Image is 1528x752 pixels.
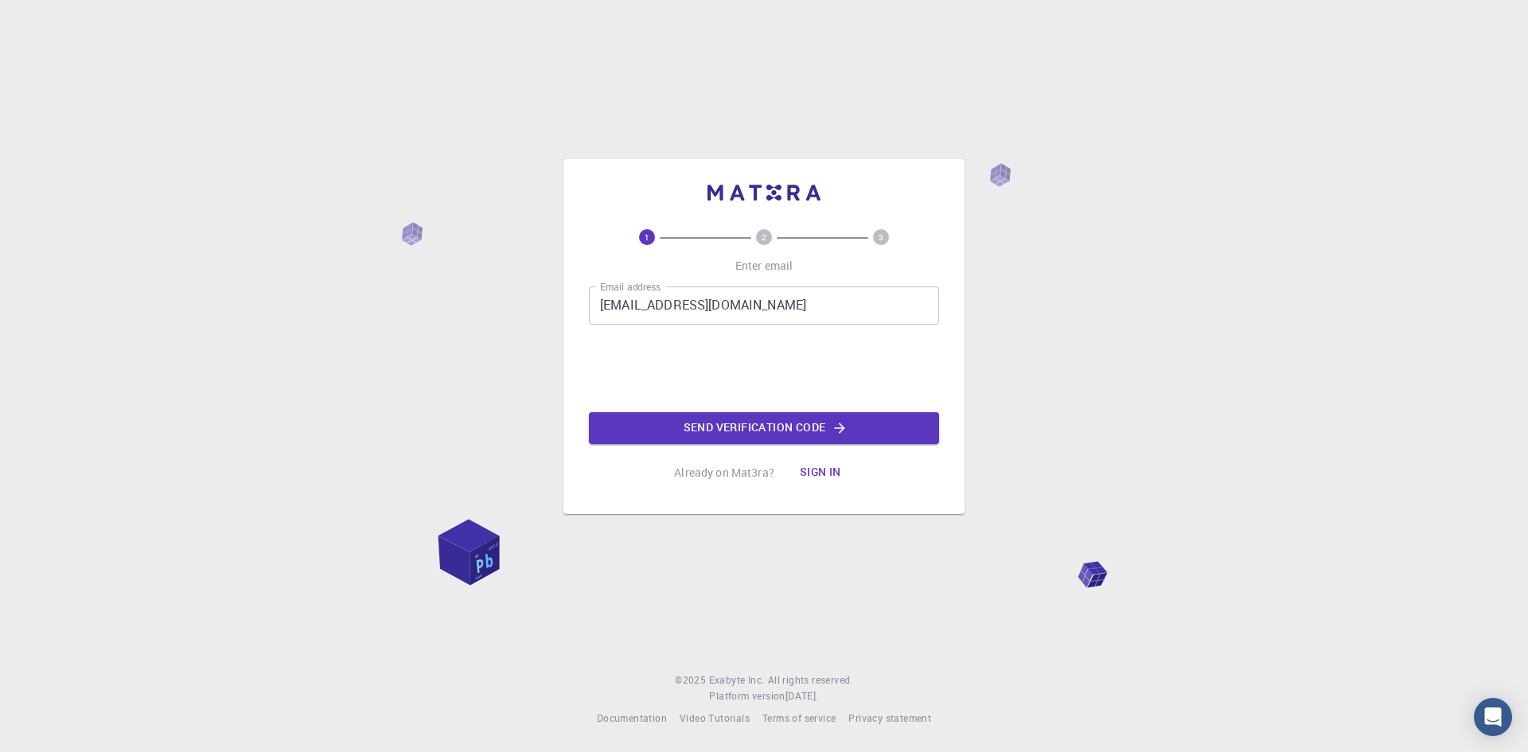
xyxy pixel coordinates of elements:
a: Privacy statement [848,711,931,727]
span: Documentation [597,711,667,724]
label: Email address [600,280,661,294]
span: Privacy statement [848,711,931,724]
p: Already on Mat3ra? [674,465,774,481]
span: © 2025 [675,672,708,688]
span: Video Tutorials [680,711,750,724]
span: [DATE] . [785,689,819,702]
a: Documentation [597,711,667,727]
span: Platform version [709,688,785,704]
a: Terms of service [762,711,836,727]
iframe: reCAPTCHA [643,337,885,399]
text: 1 [645,232,649,243]
text: 3 [879,232,883,243]
span: Exabyte Inc. [709,673,765,686]
span: All rights reserved. [768,672,853,688]
p: Enter email [735,258,793,274]
a: Video Tutorials [680,711,750,727]
div: Open Intercom Messenger [1474,698,1512,736]
button: Send verification code [589,412,939,444]
span: Terms of service [762,711,836,724]
text: 2 [762,232,766,243]
a: Exabyte Inc. [709,672,765,688]
a: [DATE]. [785,688,819,704]
button: Sign in [787,457,854,489]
